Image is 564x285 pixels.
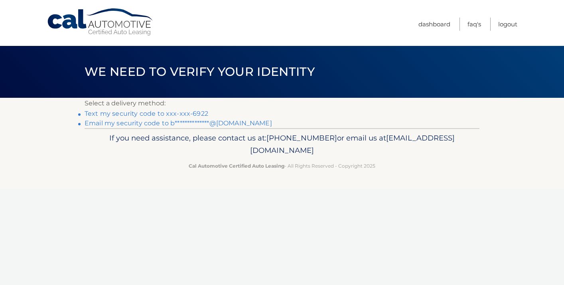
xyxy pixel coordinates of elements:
a: Logout [498,18,517,31]
a: FAQ's [467,18,481,31]
a: Dashboard [418,18,450,31]
p: If you need assistance, please contact us at: or email us at [90,132,474,157]
p: - All Rights Reserved - Copyright 2025 [90,162,474,170]
a: Text my security code to xxx-xxx-6922 [85,110,208,117]
p: Select a delivery method: [85,98,479,109]
span: [PHONE_NUMBER] [266,133,337,142]
strong: Cal Automotive Certified Auto Leasing [189,163,284,169]
a: Cal Automotive [47,8,154,36]
span: We need to verify your identity [85,64,315,79]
